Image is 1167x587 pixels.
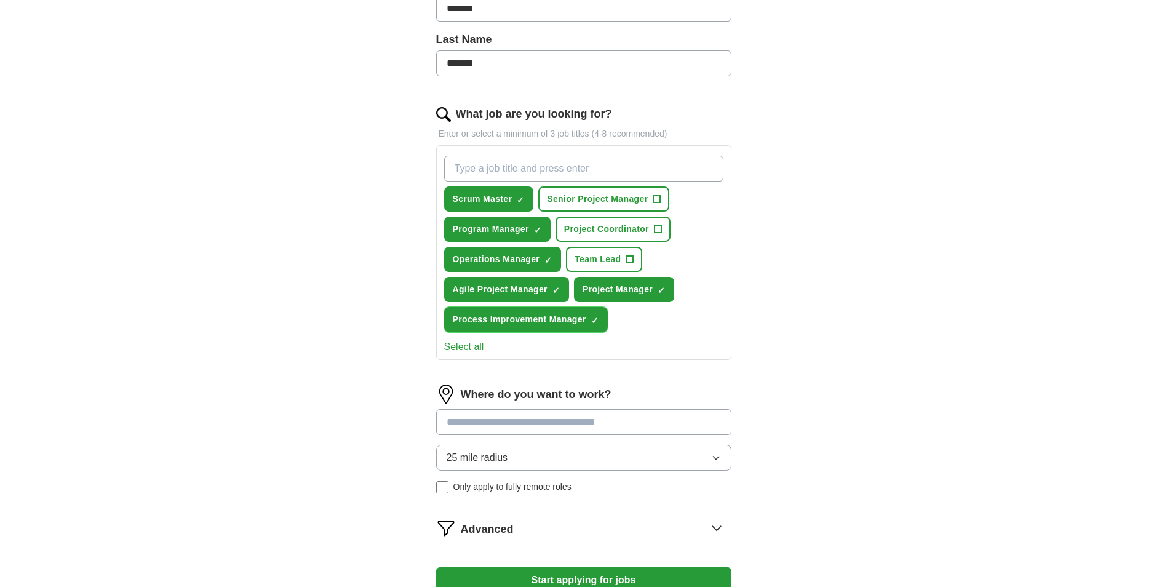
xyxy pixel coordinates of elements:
span: ✓ [552,286,560,295]
button: 25 mile radius [436,445,731,471]
span: Team Lead [575,253,621,266]
label: Where do you want to work? [461,386,611,403]
button: Agile Project Manager✓ [444,277,569,302]
span: ✓ [591,316,599,325]
button: Select all [444,340,484,354]
span: Operations Manager [453,253,540,266]
span: Program Manager [453,223,529,236]
span: Only apply to fully remote roles [453,481,572,493]
button: Project Coordinator [556,217,671,242]
img: search.png [436,107,451,122]
span: Agile Project Manager [453,283,548,296]
span: Advanced [461,521,514,538]
span: ✓ [658,286,665,295]
span: Project Coordinator [564,223,649,236]
img: filter [436,518,456,538]
input: Only apply to fully remote roles [436,481,448,493]
span: Senior Project Manager [547,193,648,206]
p: Enter or select a minimum of 3 job titles (4-8 recommended) [436,127,731,140]
label: Last Name [436,31,731,48]
input: Type a job title and press enter [444,156,723,182]
span: ✓ [544,255,552,265]
span: ✓ [534,225,541,235]
button: Scrum Master✓ [444,186,534,212]
span: Scrum Master [453,193,512,206]
button: Senior Project Manager [538,186,669,212]
button: Program Manager✓ [444,217,551,242]
span: Project Manager [583,283,653,296]
span: Process Improvement Manager [453,313,586,326]
span: ✓ [517,195,524,205]
button: Process Improvement Manager✓ [444,307,608,332]
button: Project Manager✓ [574,277,674,302]
label: What job are you looking for? [456,106,612,122]
img: location.png [436,385,456,404]
button: Team Lead [566,247,642,272]
button: Operations Manager✓ [444,247,562,272]
span: 25 mile radius [447,450,508,465]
